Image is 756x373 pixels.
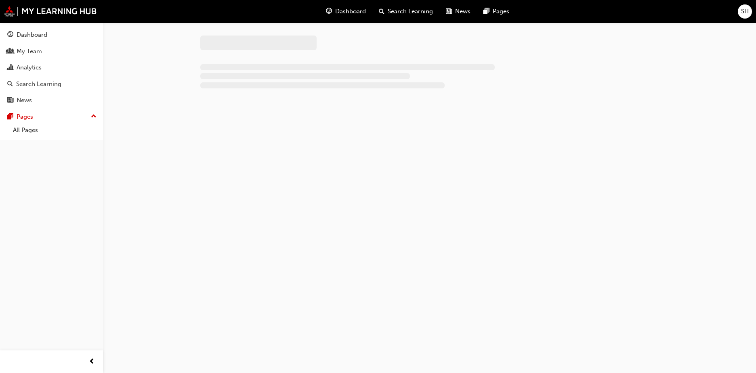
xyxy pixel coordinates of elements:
[16,80,61,89] div: Search Learning
[388,7,433,16] span: Search Learning
[89,357,95,367] span: prev-icon
[7,48,13,55] span: people-icon
[326,6,332,17] span: guage-icon
[3,60,100,75] a: Analytics
[477,3,516,20] a: pages-iconPages
[3,109,100,124] button: Pages
[17,96,32,105] div: News
[319,3,372,20] a: guage-iconDashboard
[7,113,13,121] span: pages-icon
[91,111,97,122] span: up-icon
[439,3,477,20] a: news-iconNews
[493,7,509,16] span: Pages
[3,26,100,109] button: DashboardMy TeamAnalyticsSearch LearningNews
[483,6,489,17] span: pages-icon
[372,3,439,20] a: search-iconSearch Learning
[17,63,42,72] div: Analytics
[3,93,100,108] a: News
[3,27,100,42] a: Dashboard
[3,44,100,59] a: My Team
[455,7,470,16] span: News
[738,4,752,19] button: SH
[17,112,33,122] div: Pages
[7,81,13,88] span: search-icon
[741,7,749,16] span: SH
[10,124,100,136] a: All Pages
[17,30,47,40] div: Dashboard
[446,6,452,17] span: news-icon
[7,31,13,39] span: guage-icon
[4,6,97,17] img: mmal
[379,6,384,17] span: search-icon
[7,97,13,104] span: news-icon
[335,7,366,16] span: Dashboard
[17,47,42,56] div: My Team
[7,64,13,71] span: chart-icon
[3,77,100,92] a: Search Learning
